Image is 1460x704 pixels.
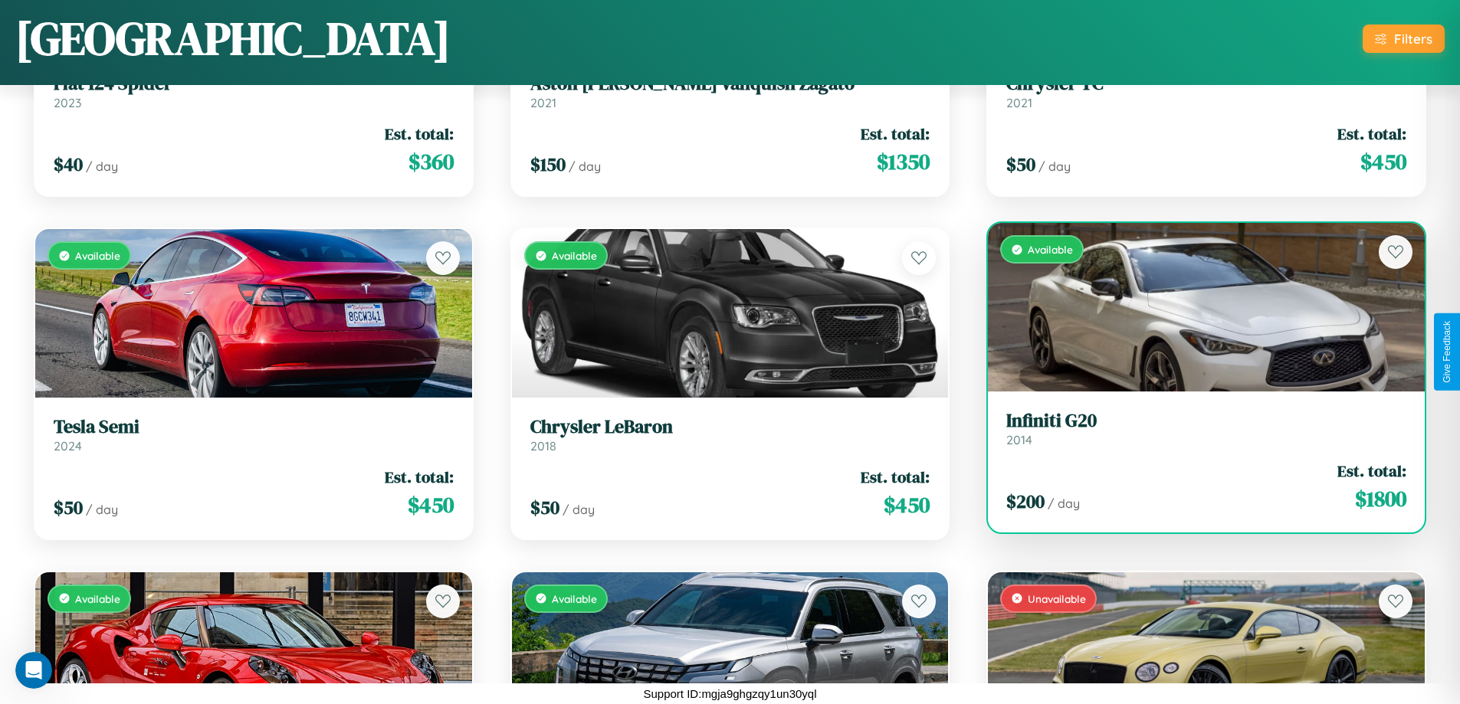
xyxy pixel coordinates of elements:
[75,592,120,605] span: Available
[54,152,83,177] span: $ 40
[530,73,930,110] a: Aston [PERSON_NAME] Vanquish Zagato2021
[530,416,930,438] h3: Chrysler LeBaron
[552,249,597,262] span: Available
[530,73,930,95] h3: Aston [PERSON_NAME] Vanquish Zagato
[15,7,451,70] h1: [GEOGRAPHIC_DATA]
[861,123,930,145] span: Est. total:
[1442,321,1452,383] div: Give Feedback
[385,123,454,145] span: Est. total:
[530,495,559,520] span: $ 50
[563,502,595,517] span: / day
[1038,159,1071,174] span: / day
[1006,432,1032,447] span: 2014
[861,466,930,488] span: Est. total:
[408,490,454,520] span: $ 450
[54,416,454,454] a: Tesla Semi2024
[1006,73,1406,110] a: Chrysler TC2021
[1028,592,1086,605] span: Unavailable
[1006,95,1032,110] span: 2021
[1006,152,1035,177] span: $ 50
[1048,496,1080,511] span: / day
[54,495,83,520] span: $ 50
[530,152,566,177] span: $ 150
[1363,25,1445,53] button: Filters
[54,73,454,110] a: Fiat 124 Spider2023
[552,592,597,605] span: Available
[1394,31,1432,47] div: Filters
[530,438,556,454] span: 2018
[1355,483,1406,514] span: $ 1800
[1028,243,1073,256] span: Available
[54,95,81,110] span: 2023
[1337,123,1406,145] span: Est. total:
[1006,410,1406,432] h3: Infiniti G20
[385,466,454,488] span: Est. total:
[75,249,120,262] span: Available
[1006,410,1406,447] a: Infiniti G202014
[530,95,556,110] span: 2021
[530,416,930,454] a: Chrysler LeBaron2018
[569,159,601,174] span: / day
[86,159,118,174] span: / day
[877,146,930,177] span: $ 1350
[54,438,82,454] span: 2024
[408,146,454,177] span: $ 360
[1337,460,1406,482] span: Est. total:
[884,490,930,520] span: $ 450
[54,416,454,438] h3: Tesla Semi
[86,502,118,517] span: / day
[15,652,52,689] iframe: Intercom live chat
[1360,146,1406,177] span: $ 450
[1006,489,1045,514] span: $ 200
[644,683,817,704] p: Support ID: mgja9ghgzqy1un30yql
